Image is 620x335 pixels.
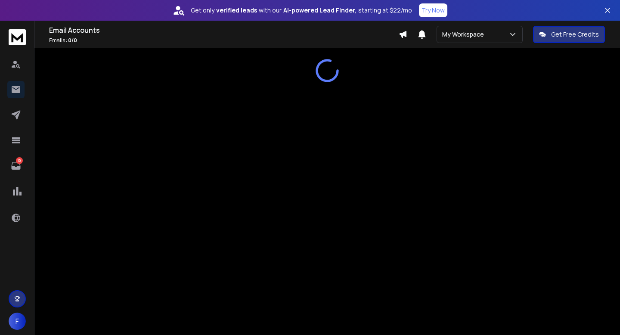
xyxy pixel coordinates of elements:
p: Get only with our starting at $22/mo [191,6,412,15]
button: Get Free Credits [533,26,605,43]
strong: AI-powered Lead Finder, [283,6,356,15]
img: logo [9,29,26,45]
p: 10 [16,157,23,164]
p: My Workspace [442,30,487,39]
button: F [9,313,26,330]
span: 0 / 0 [68,37,77,44]
a: 10 [7,157,25,174]
button: Try Now [419,3,447,17]
p: Get Free Credits [551,30,599,39]
h1: Email Accounts [49,25,399,35]
p: Emails : [49,37,399,44]
p: Try Now [422,6,445,15]
strong: verified leads [216,6,257,15]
